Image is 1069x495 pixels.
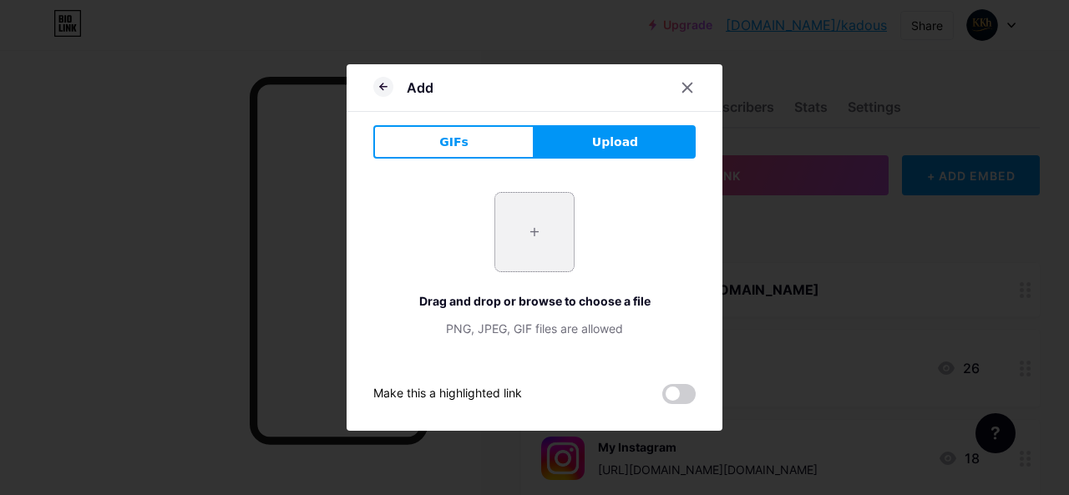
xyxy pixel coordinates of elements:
button: GIFs [373,125,534,159]
span: GIFs [439,134,469,151]
div: PNG, JPEG, GIF files are allowed [373,320,696,337]
div: Drag and drop or browse to choose a file [373,292,696,310]
button: Upload [534,125,696,159]
div: Add [407,78,433,98]
span: Upload [592,134,638,151]
div: Make this a highlighted link [373,384,522,404]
